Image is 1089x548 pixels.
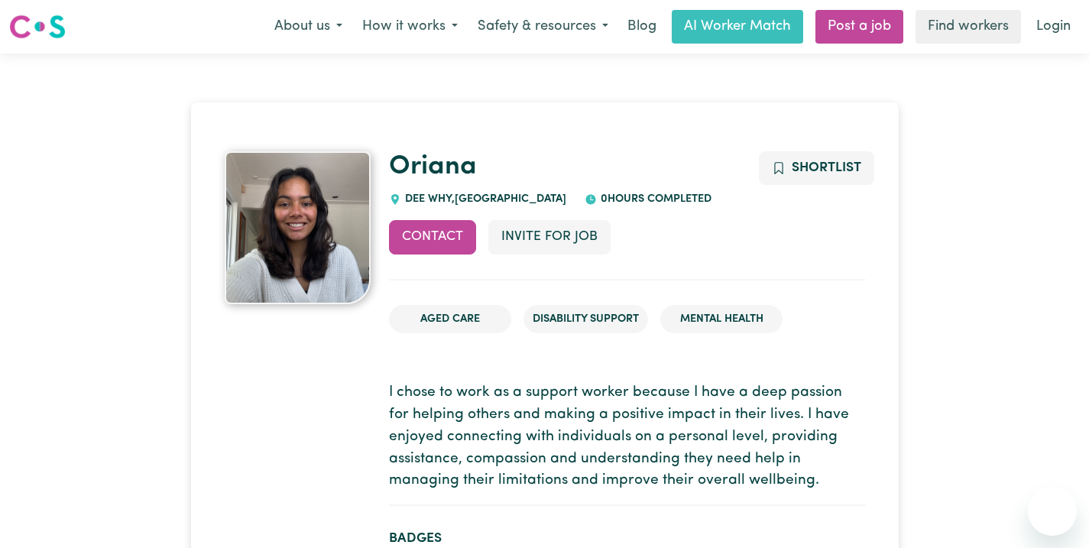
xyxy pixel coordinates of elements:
li: Aged Care [389,305,511,334]
a: Oriana's profile picture' [225,151,371,304]
a: Oriana [389,154,477,180]
p: I chose to work as a support worker because I have a deep passion for helping others and making a... [389,382,865,492]
a: Login [1027,10,1080,44]
button: About us [264,11,352,43]
img: Oriana [225,151,371,304]
button: Contact [389,220,476,254]
h2: Badges [389,530,865,546]
span: DEE WHY , [GEOGRAPHIC_DATA] [401,193,566,205]
span: Shortlist [792,161,861,174]
li: Disability Support [523,305,648,334]
img: Careseekers logo [9,13,66,41]
a: Find workers [916,10,1021,44]
li: Mental Health [660,305,783,334]
a: Blog [618,10,666,44]
a: Careseekers logo [9,9,66,44]
span: 0 hours completed [597,193,711,205]
button: Invite for Job [488,220,611,254]
button: How it works [352,11,468,43]
button: Add to shortlist [759,151,874,185]
button: Safety & resources [468,11,618,43]
iframe: Button to launch messaging window [1028,487,1077,536]
a: AI Worker Match [672,10,803,44]
a: Post a job [815,10,903,44]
